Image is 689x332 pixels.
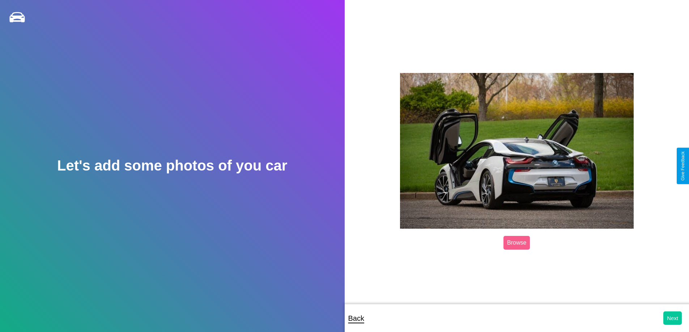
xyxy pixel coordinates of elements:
[663,311,682,325] button: Next
[348,312,364,325] p: Back
[503,236,530,250] label: Browse
[400,73,634,229] img: posted
[57,158,287,174] h2: Let's add some photos of you car
[680,151,685,181] div: Give Feedback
